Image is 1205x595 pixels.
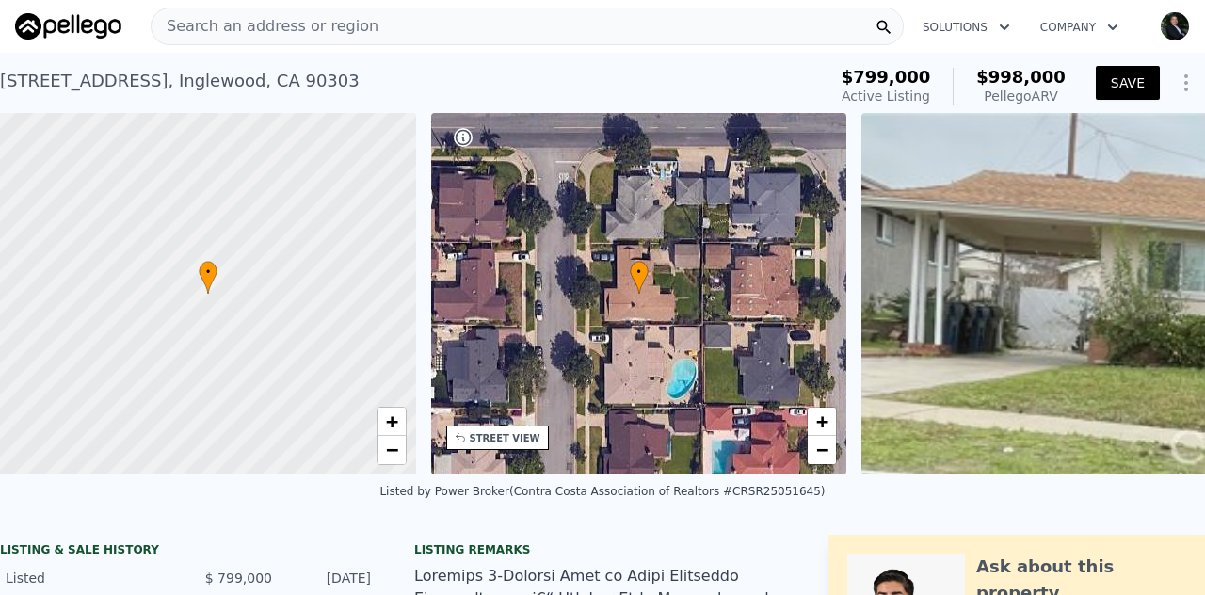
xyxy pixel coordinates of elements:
a: Zoom out [808,436,836,464]
span: − [385,438,397,461]
a: Zoom in [808,408,836,436]
span: $998,000 [976,67,1066,87]
div: • [199,261,217,294]
span: • [199,264,217,281]
div: Pellego ARV [976,87,1066,105]
img: Pellego [15,13,121,40]
div: Listed [6,569,173,587]
span: + [385,410,397,433]
button: Company [1025,10,1133,44]
span: $799,000 [842,67,931,87]
span: − [816,438,828,461]
div: Listed by Power Broker (Contra Costa Association of Realtors #CRSR25051645) [379,485,825,498]
div: STREET VIEW [470,431,540,445]
a: Zoom out [378,436,406,464]
button: Solutions [908,10,1025,44]
div: Listing remarks [414,542,791,557]
button: SAVE [1096,66,1160,100]
a: Zoom in [378,408,406,436]
img: avatar [1160,11,1190,41]
span: + [816,410,828,433]
span: $ 799,000 [205,571,272,586]
span: • [630,264,649,281]
div: • [630,261,649,294]
span: Search an address or region [152,15,378,38]
span: Active Listing [842,88,930,104]
div: [DATE] [287,569,371,587]
button: Show Options [1167,64,1205,102]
